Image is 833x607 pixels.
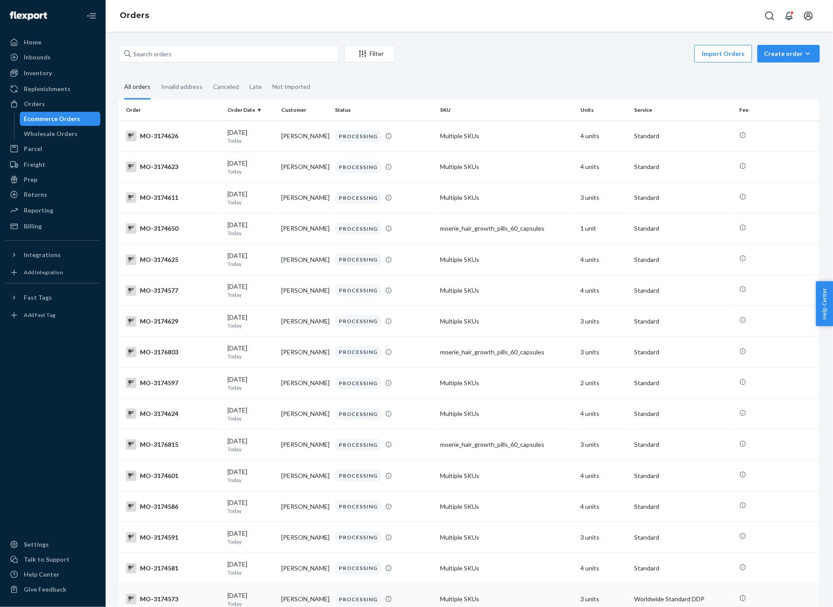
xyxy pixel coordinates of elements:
[228,168,274,175] p: Today
[331,99,437,121] th: Status
[5,552,100,567] a: Talk to Support
[24,53,51,62] div: Inbounds
[577,306,631,337] td: 3 units
[228,467,274,484] div: [DATE]
[228,229,274,237] p: Today
[228,190,274,206] div: [DATE]
[228,569,274,576] p: Today
[634,162,732,171] p: Standard
[5,97,100,111] a: Orders
[577,99,631,121] th: Units
[780,7,798,25] button: Open notifications
[24,99,45,108] div: Orders
[24,85,70,93] div: Replenishments
[634,132,732,140] p: Standard
[577,244,631,275] td: 4 units
[577,522,631,553] td: 3 units
[335,531,382,543] div: PROCESSING
[228,498,274,515] div: [DATE]
[335,192,382,204] div: PROCESSING
[345,49,395,58] div: Filter
[228,353,274,360] p: Today
[437,151,577,182] td: Multiple SKUs
[5,582,100,596] button: Give Feedback
[278,491,331,522] td: [PERSON_NAME]
[228,560,274,576] div: [DATE]
[278,429,331,460] td: [PERSON_NAME]
[437,522,577,553] td: Multiple SKUs
[10,11,47,20] img: Flexport logo
[278,553,331,584] td: [PERSON_NAME]
[228,313,274,329] div: [DATE]
[5,50,100,64] a: Inbounds
[228,199,274,206] p: Today
[335,593,382,605] div: PROCESSING
[278,244,331,275] td: [PERSON_NAME]
[816,281,833,326] button: Help Center
[24,69,52,77] div: Inventory
[24,114,81,123] div: Ecommerce Orders
[119,99,224,121] th: Order
[24,570,59,579] div: Help Center
[126,285,220,296] div: MO-3174577
[24,206,53,215] div: Reporting
[5,158,100,172] a: Freight
[113,3,156,29] ol: breadcrumbs
[83,7,100,25] button: Close Navigation
[126,563,220,574] div: MO-3174581
[577,337,631,368] td: 3 units
[24,585,66,594] div: Give Feedback
[577,368,631,398] td: 2 units
[228,322,274,329] p: Today
[5,203,100,217] a: Reporting
[764,49,813,58] div: Create order
[5,142,100,156] a: Parcel
[437,368,577,398] td: Multiple SKUs
[24,555,70,564] div: Talk to Support
[634,440,732,449] p: Standard
[437,182,577,213] td: Multiple SKUs
[281,106,328,114] div: Customer
[335,254,382,265] div: PROCESSING
[437,553,577,584] td: Multiple SKUs
[800,7,817,25] button: Open account menu
[278,275,331,306] td: [PERSON_NAME]
[634,286,732,295] p: Standard
[126,192,220,203] div: MO-3174611
[126,223,220,234] div: MO-3174650
[335,223,382,235] div: PROCESSING
[335,377,382,389] div: PROCESSING
[736,99,820,121] th: Fee
[24,269,63,276] div: Add Integration
[437,398,577,429] td: Multiple SKUs
[278,121,331,151] td: [PERSON_NAME]
[577,275,631,306] td: 4 units
[437,121,577,151] td: Multiple SKUs
[228,445,274,453] p: Today
[577,398,631,429] td: 4 units
[24,190,47,199] div: Returns
[5,308,100,322] a: Add Fast Tag
[278,398,331,429] td: [PERSON_NAME]
[437,460,577,491] td: Multiple SKUs
[577,553,631,584] td: 4 units
[126,378,220,388] div: MO-3174597
[24,175,37,184] div: Prep
[577,213,631,244] td: 1 unit
[335,346,382,358] div: PROCESSING
[24,222,42,231] div: Billing
[126,347,220,357] div: MO-3176803
[228,282,274,298] div: [DATE]
[24,293,52,302] div: Fast Tags
[24,160,45,169] div: Freight
[278,337,331,368] td: [PERSON_NAME]
[126,594,220,604] div: MO-3174573
[124,75,150,99] div: All orders
[577,491,631,522] td: 4 units
[634,471,732,480] p: Standard
[228,406,274,422] div: [DATE]
[24,311,55,319] div: Add Fast Tag
[437,491,577,522] td: Multiple SKUs
[228,251,274,268] div: [DATE]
